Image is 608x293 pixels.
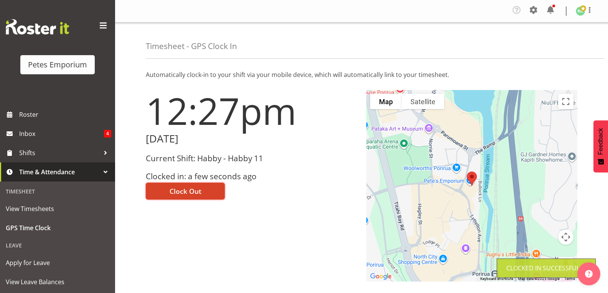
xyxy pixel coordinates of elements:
[2,218,113,237] a: GPS Time Clock
[6,222,109,234] span: GPS Time Clock
[19,109,111,120] span: Roster
[6,276,109,288] span: View Leave Balances
[480,276,513,282] button: Keyboard shortcuts
[368,272,394,282] img: Google
[19,147,100,159] span: Shifts
[368,272,394,282] a: Open this area in Google Maps (opens a new window)
[564,277,575,281] a: Terms (opens in new tab)
[146,42,237,51] h4: Timesheet - GPS Clock In
[19,166,100,178] span: Time & Attendance
[558,94,573,109] button: Toggle fullscreen view
[593,120,608,172] button: Feedback - Show survey
[146,183,225,200] button: Clock Out
[6,19,69,34] img: Rosterit website logo
[402,94,444,109] button: Show satellite imagery
[558,257,573,272] button: Drag Pegman onto the map to open Street View
[146,90,357,131] h1: 12:27pm
[6,257,109,268] span: Apply for Leave
[6,203,109,214] span: View Timesheets
[576,7,585,16] img: ruth-robertson-taylor722.jpg
[2,183,113,199] div: Timesheet
[146,172,357,181] h3: Clocked in: a few seconds ago
[2,199,113,218] a: View Timesheets
[518,277,560,281] span: Map data ©2025 Google
[2,253,113,272] a: Apply for Leave
[146,70,577,79] p: Automatically clock-in to your shift via your mobile device, which will automatically link to you...
[28,59,87,70] div: Petes Emporium
[506,264,586,273] div: Clocked in Successfully
[585,270,593,278] img: help-xxl-2.png
[370,94,402,109] button: Show street map
[2,237,113,253] div: Leave
[170,186,201,196] span: Clock Out
[2,272,113,291] a: View Leave Balances
[19,128,104,139] span: Inbox
[558,229,573,245] button: Map camera controls
[146,133,357,145] h2: [DATE]
[104,130,111,137] span: 4
[597,128,604,155] span: Feedback
[146,154,357,163] h3: Current Shift: Habby - Habby 11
